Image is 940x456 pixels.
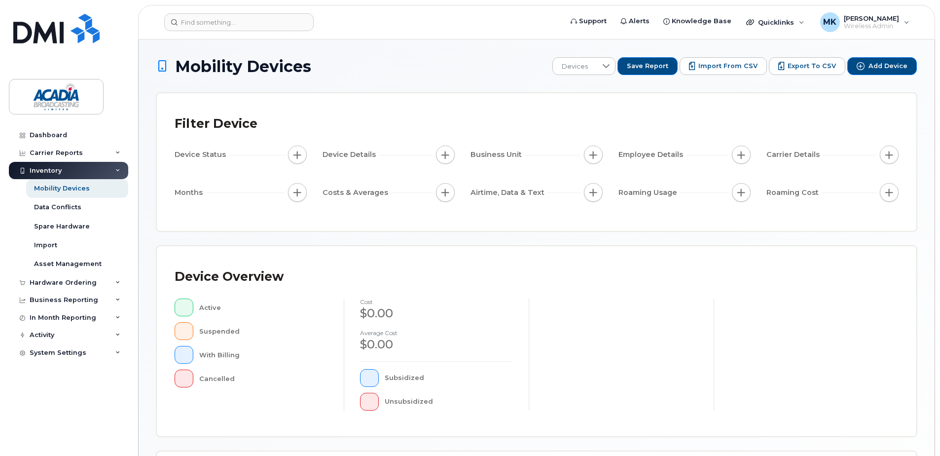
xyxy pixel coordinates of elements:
[175,150,229,160] span: Device Status
[175,58,311,75] span: Mobility Devices
[199,370,328,387] div: Cancelled
[385,393,513,411] div: Unsubsidized
[470,150,525,160] span: Business Unit
[618,188,680,198] span: Roaming Usage
[698,62,758,71] span: Import from CSV
[680,57,767,75] button: Import from CSV
[868,62,907,71] span: Add Device
[617,57,678,75] button: Save Report
[360,336,513,353] div: $0.00
[199,322,328,340] div: Suspended
[360,305,513,322] div: $0.00
[323,188,391,198] span: Costs & Averages
[199,346,328,364] div: With Billing
[766,150,823,160] span: Carrier Details
[199,299,328,316] div: Active
[766,188,822,198] span: Roaming Cost
[553,58,597,76] span: Devices
[627,62,668,71] span: Save Report
[769,57,845,75] button: Export to CSV
[175,111,257,137] div: Filter Device
[788,62,836,71] span: Export to CSV
[360,299,513,305] h4: cost
[360,330,513,336] h4: Average cost
[847,57,917,75] button: Add Device
[323,150,379,160] span: Device Details
[175,264,284,290] div: Device Overview
[618,150,686,160] span: Employee Details
[470,188,547,198] span: Airtime, Data & Text
[385,369,513,387] div: Subsidized
[175,188,206,198] span: Months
